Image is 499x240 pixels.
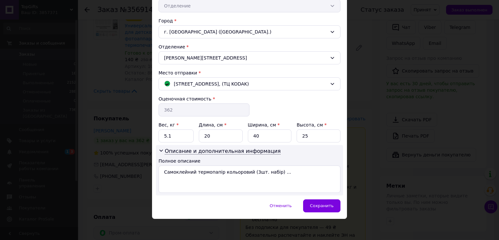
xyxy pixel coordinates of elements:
label: Ширина, см [248,122,280,127]
span: [STREET_ADDRESS], (ТЦ KODAK) [174,80,249,87]
div: [PERSON_NAME][STREET_ADDRESS] [159,51,340,64]
span: Отменить [270,203,292,208]
label: Оценочная стоимость [159,96,211,101]
label: Длина, см [199,122,226,127]
label: Высота, см [297,122,326,127]
label: Вес, кг [159,122,179,127]
div: Место отправки [159,70,340,76]
div: Отделение [159,44,340,50]
span: Сохранить [310,203,334,208]
label: Полное описание [159,158,200,164]
span: Описание и дополнительная информация [165,148,281,154]
div: г. [GEOGRAPHIC_DATA] ([GEOGRAPHIC_DATA].) [159,25,340,38]
div: Город [159,18,340,24]
textarea: Самоклейний термопапір кольоровий (3шт. набір) ... [159,166,340,193]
